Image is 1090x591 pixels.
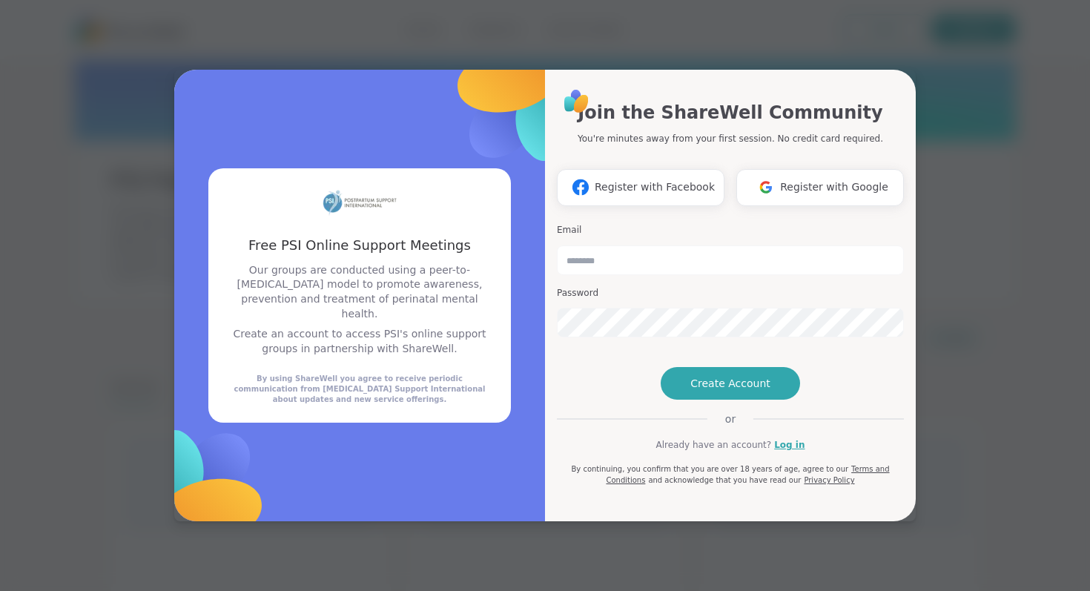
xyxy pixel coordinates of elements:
p: Create an account to access PSI's online support groups in partnership with ShareWell. [226,327,493,356]
p: Our groups are conducted using a peer-to-[MEDICAL_DATA] model to promote awareness, prevention an... [226,263,493,321]
a: Terms and Conditions [606,465,889,484]
a: Log in [774,438,805,452]
span: By continuing, you confirm that you are over 18 years of age, agree to our [571,465,848,473]
img: ShareWell Logo [560,85,593,118]
img: ShareWell Logomark [567,174,595,201]
span: Register with Google [780,179,888,195]
img: partner logo [323,186,397,218]
span: Already have an account? [655,438,771,452]
img: ShareWell Logomark [752,174,780,201]
span: Create Account [690,376,770,391]
button: Create Account [661,367,800,400]
h3: Password [557,287,904,300]
span: and acknowledge that you have read our [648,476,801,484]
a: Privacy Policy [804,476,854,484]
button: Register with Google [736,169,904,206]
button: Register with Facebook [557,169,724,206]
h3: Free PSI Online Support Meetings [226,236,493,254]
h1: Join the ShareWell Community [578,99,882,126]
span: or [707,412,753,426]
p: You're minutes away from your first session. No credit card required. [578,132,883,145]
div: By using ShareWell you agree to receive periodic communication from [MEDICAL_DATA] Support Intern... [226,374,493,405]
h3: Email [557,224,904,237]
span: Register with Facebook [595,179,715,195]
